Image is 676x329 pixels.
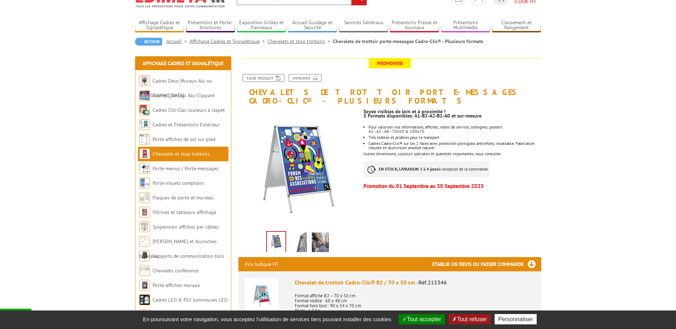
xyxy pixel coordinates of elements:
[238,109,358,229] img: chevalets_et_stop_trottoirs_215348_1.jpg
[495,314,537,324] button: Personnaliser (fenêtre modale)
[139,207,150,218] img: Vitrines et tableaux affichage
[237,20,286,31] a: Exposition Grilles et Panneaux
[153,224,219,230] a: Suspension affiches par câbles
[289,74,321,82] a: Imprimer
[139,78,212,99] a: Cadres Deco Muraux Alu ou [GEOGRAPHIC_DATA]
[369,58,411,68] span: Promoweb
[363,105,546,192] div: Autres dimensions, couleurs spéciales et quantités importantes, nous consulter
[139,192,150,203] img: Plaques de porte et murales
[186,20,235,31] a: Présentoirs et Porte-brochures
[368,125,541,129] p: Pour valoriser vos informations, affiches, notes de service, consignes, posters
[312,233,329,255] img: chevalet_de_trottoir_215346.jpg
[153,121,220,128] a: Cadres et Présentoirs Extérieur
[333,38,483,45] li: Chevalets de trottoir porte-messages Cadro-Clic® - Plusieurs formats
[492,20,541,31] a: Classement et Rangement
[135,20,184,31] a: Affichage Cadres et Signalétique
[139,221,150,232] img: Suspension affiches par câbles
[339,20,388,31] a: Services Généraux
[153,209,216,215] a: Vitrines et tableaux affichage
[295,278,535,287] div: Chevalet de trottoir Cadro-Clic® B2 / 70 x 50 cm -
[139,309,150,320] img: Supports PLV
[441,20,490,31] a: Présentoirs Multimédia
[368,135,541,140] li: Très stables et pliables pour le transport
[368,129,541,134] p: A1 - A2 - A0 - 70x50 & 100x70
[190,38,268,45] a: Affichage Cadres et Signalétique
[139,294,150,305] img: Cadres LED & PLV lumineuses LED
[290,233,307,255] img: 215348__angle_arrondi.jpg
[153,165,218,172] a: Porte-menus / Porte-messages
[135,38,162,46] a: Retour
[139,148,150,159] img: Chevalets et stop trottoirs
[379,166,439,172] strong: EN STOCK, LIVRAISON 3 à 4 jours
[153,107,225,113] a: Cadres Clic-Clac couleurs à clapet
[153,297,227,303] a: Cadres LED & PLV lumineuses LED
[139,236,150,247] img: Cimaises et Accroches tableaux
[268,38,333,45] a: Chevalets et stop trottoirs
[139,134,150,145] img: Porte-affiches de sol sur pied
[363,161,490,177] p: à réception de la commande
[243,74,284,82] a: Fiche produit
[139,265,150,276] img: Chevalets conférence
[139,316,395,322] span: En poursuivant votre navigation, vous acceptez l'utilisation de services tiers pouvant installer ...
[153,282,200,288] a: Porte-affiches muraux
[418,279,447,286] span: Réf.215346
[245,278,278,312] img: Chevalet de trottoir Cadro-Clic® B2 / 70 x 50 cm
[432,257,541,271] h3: Etablir un devis ou passer commande
[153,253,224,259] a: Supports de communication bois
[139,238,217,259] a: [PERSON_NAME] et Accroches tableaux
[139,163,150,174] img: Porte-menus / Porte-messages
[153,92,215,99] a: Cadres Clic-Clac Alu Clippant
[267,232,285,254] img: chevalets_et_stop_trottoirs_215348_1.jpg
[139,280,150,291] img: Porte-affiches muraux
[449,314,490,324] button: Tout refuser
[363,109,541,114] p: Soyez visibles de loin et à proximité !
[245,257,279,271] p: Prix indiqué HT
[139,75,150,86] img: Cadres Deco Muraux Alu ou Bois
[143,60,223,67] a: Affichage Cadres et Signalétique
[139,178,150,188] img: Porte-visuels comptoirs
[295,288,535,313] p: Format affiche B2 – 70 x 50 cm Format visible : 68 x 48 cm Format hors tout : 90 x 54 x 70 cm Poi...
[153,267,198,274] a: Chevalets conférence
[153,136,215,142] a: Porte-affiches de sol sur pied
[153,151,210,157] a: Chevalets et stop trottoirs
[363,114,541,118] p: 5 Formats disponibles: A1-B2-A2-B1-A0 et sur-mesure
[399,314,445,324] button: Tout accepter
[288,20,337,31] a: Accueil Guidage et Sécurité
[139,105,150,115] img: Cadres Clic-Clac couleurs à clapet
[390,20,439,31] a: Présentoirs Presse et Journaux
[153,180,204,186] a: Porte-visuels comptoirs
[363,184,541,188] p: Promotion du 01 Septembre au 30 Septembre 2025
[368,141,541,150] li: Cadres Cadro-Clic® sur les 2 faces avec protection plexiglass antireflets, incassable. Fabricatio...
[153,194,213,201] a: Plaques de porte et murales
[139,119,150,130] img: Cadres et Présentoirs Extérieur
[166,38,190,45] a: Accueil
